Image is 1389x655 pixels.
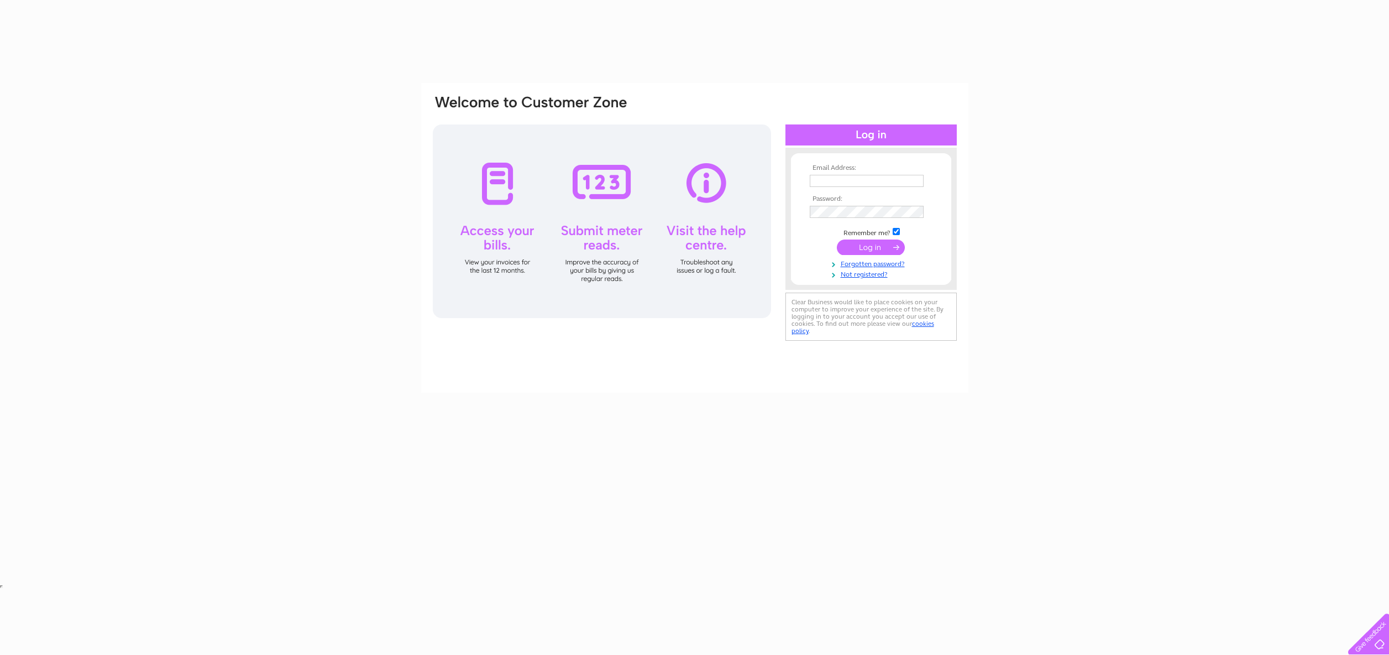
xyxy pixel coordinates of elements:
[807,195,935,203] th: Password:
[810,268,935,279] a: Not registered?
[807,226,935,237] td: Remember me?
[807,164,935,172] th: Email Address:
[785,293,957,341] div: Clear Business would like to place cookies on your computer to improve your experience of the sit...
[810,258,935,268] a: Forgotten password?
[792,320,934,335] a: cookies policy
[837,240,905,255] input: Submit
